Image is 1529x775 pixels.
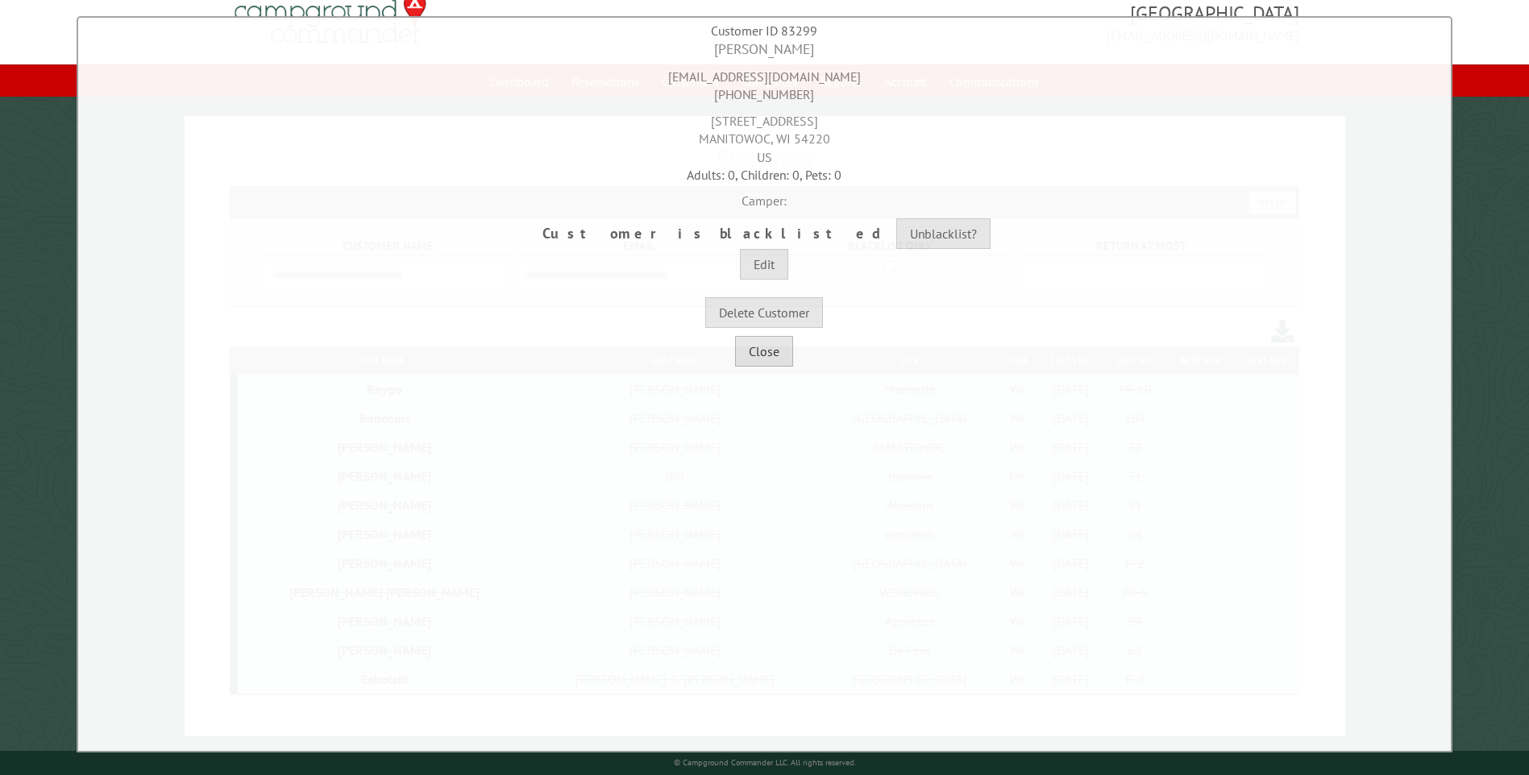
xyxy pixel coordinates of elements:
[82,22,1447,39] div: Customer ID 83299
[82,60,1447,104] div: [EMAIL_ADDRESS][DOMAIN_NAME] [PHONE_NUMBER]
[735,336,793,367] button: Close
[82,166,1447,184] div: Adults: 0, Children: 0, Pets: 0
[538,219,893,247] span: Customer is blacklisted
[82,184,1447,209] div: Camper:
[740,249,788,280] button: Edit
[674,757,856,768] small: © Campground Commander LLC. All rights reserved.
[896,218,991,249] button: Unblacklist?
[82,39,1447,60] div: [PERSON_NAME]
[705,297,823,328] button: Delete Customer
[82,104,1447,166] div: [STREET_ADDRESS] MANITOWOC, WI 54220 US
